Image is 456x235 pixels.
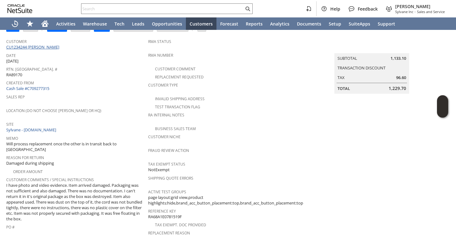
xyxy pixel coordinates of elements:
a: Rtn. [GEOGRAPHIC_DATA]. # [6,67,57,72]
a: Documents [293,17,325,30]
span: Feedback [358,6,378,12]
a: Shipping Quote Errors [148,176,193,181]
span: Analytics [270,21,289,27]
a: Reports [242,17,266,30]
span: Customers [190,21,213,27]
span: Tech [114,21,124,27]
span: Help [330,6,340,12]
span: Leads [132,21,144,27]
svg: Search [244,5,251,12]
span: 1,229.70 [389,85,406,92]
a: Tax Exempt. Doc Provided [155,222,206,228]
a: Created From [6,80,34,86]
a: Tax [337,75,345,80]
span: 96.60 [396,75,406,81]
a: Location (Do Not Choose [PERSON_NAME] or HQ) [6,108,101,113]
caption: Summary [334,43,409,53]
span: Documents [297,21,321,27]
span: Sales and Service [417,9,445,14]
a: Customer Niche [148,134,181,139]
div: Shortcuts [22,17,37,30]
a: Activities [52,17,79,30]
a: Order Amount [13,169,43,174]
span: SuiteApps [349,21,370,27]
a: Transaction Discount [337,65,386,71]
a: Warehouse [79,17,111,30]
a: Cash Sale #C709277315 [6,86,49,91]
a: CU1234244 [PERSON_NAME] [6,44,61,50]
span: Support [378,21,395,27]
span: Oracle Guided Learning Widget. To move around, please hold and drag [437,107,448,118]
a: Forecast [216,17,242,30]
svg: Home [41,20,49,27]
span: [DATE] [6,58,18,64]
a: Replacement Requested [155,74,204,80]
span: page layout:grid view,product highlights:hide,brand_acc_button_placement:top,brand_acc_button_pla... [148,195,303,206]
svg: logo [7,4,32,13]
input: Search [81,5,244,12]
span: Setup [329,21,341,27]
span: 1,133.10 [391,55,406,61]
a: Active Test Groups [148,189,186,195]
span: Forecast [220,21,238,27]
a: RMA Status [148,39,171,44]
a: Invalid Shipping Address [155,96,205,101]
span: Sylvane Inc [395,9,413,14]
a: Setup [325,17,345,30]
span: Reports [246,21,263,27]
a: Tech [111,17,128,30]
iframe: Click here to launch Oracle Guided Learning Help Panel [437,95,448,118]
a: RA Internal Notes [148,112,184,118]
a: Home [37,17,52,30]
a: Support [374,17,399,30]
a: Date [6,53,16,58]
a: Customer Comment [155,66,196,72]
span: RA68A1E0781519F [148,214,182,220]
a: Business Sales Team [155,126,196,131]
span: Will process replacement once the other is in transit back to [GEOGRAPHIC_DATA] [6,141,145,153]
a: Recent Records [7,17,22,30]
span: RA89170 [6,72,22,78]
a: SuiteApps [345,17,374,30]
svg: Recent Records [11,20,19,27]
a: PO # [6,224,15,230]
svg: Shortcuts [26,20,34,27]
a: RMA Number [148,53,173,58]
span: - [415,9,416,14]
a: Customer [6,39,27,44]
a: Reference Key [148,209,176,214]
a: Customer Comments / Special Instructions [6,177,94,182]
span: Activities [56,21,75,27]
span: Warehouse [83,21,107,27]
span: Opportunities [152,21,182,27]
a: Tax Exempt Status [148,162,185,167]
a: Memo [6,136,18,141]
a: Sales Rep [6,94,25,100]
span: [PERSON_NAME] [395,3,445,9]
span: NotExempt [148,167,170,173]
a: Test Transaction Flag [155,104,200,110]
a: Sylvane - [DOMAIN_NAME] [6,127,58,133]
a: Fraud Review Action [148,148,189,153]
a: Reason For Return [6,155,44,160]
a: Leads [128,17,148,30]
a: Customers [186,17,216,30]
a: Site [6,122,14,127]
a: Opportunities [148,17,186,30]
span: I have photo and video evidence. Item arrived damaged. Packaging was not sufficient and also dama... [6,182,145,222]
span: Damaged during shipping [6,160,54,166]
a: Subtotal [337,55,357,61]
a: Total [337,86,350,91]
a: Customer Type [148,82,178,88]
a: Analytics [266,17,293,30]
